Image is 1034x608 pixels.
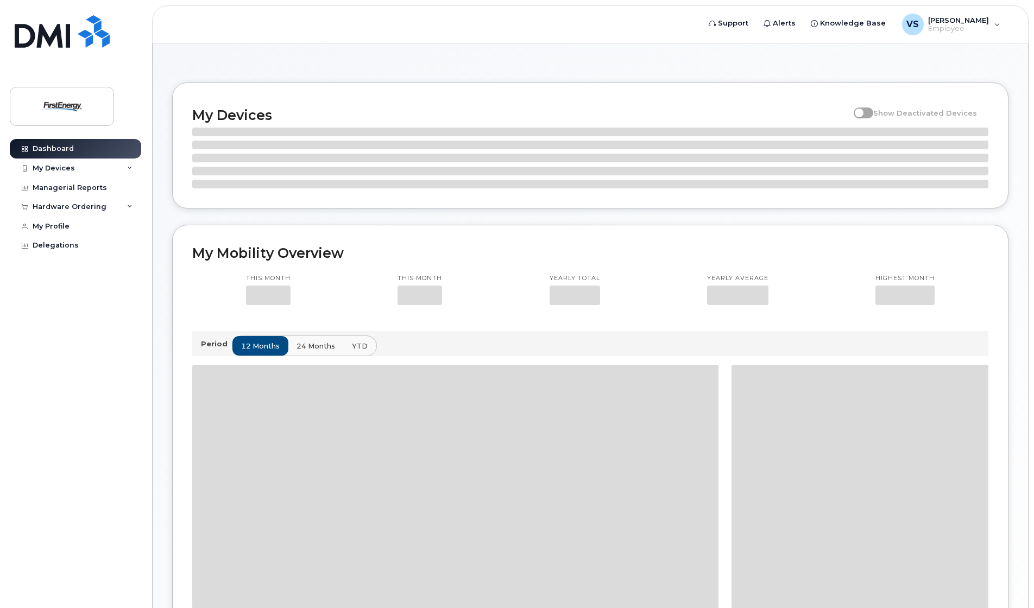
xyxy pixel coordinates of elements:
[550,274,600,283] p: Yearly total
[873,109,977,117] span: Show Deactivated Devices
[352,341,368,351] span: YTD
[297,341,335,351] span: 24 months
[875,274,935,283] p: Highest month
[192,107,848,123] h2: My Devices
[707,274,768,283] p: Yearly average
[398,274,442,283] p: This month
[246,274,291,283] p: This month
[192,245,988,261] h2: My Mobility Overview
[854,103,862,111] input: Show Deactivated Devices
[201,339,232,349] p: Period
